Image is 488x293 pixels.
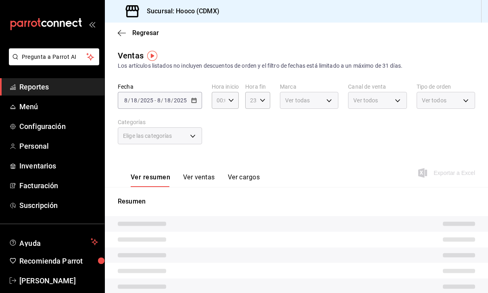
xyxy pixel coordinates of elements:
[19,180,98,191] span: Facturación
[9,48,99,65] button: Pregunta a Parrot AI
[173,97,187,104] input: ----
[147,51,157,61] img: Tooltip marker
[19,101,98,112] span: Menú
[118,50,144,62] div: Ventas
[417,84,475,89] label: Tipo de orden
[154,97,156,104] span: -
[140,97,154,104] input: ----
[212,84,239,89] label: Hora inicio
[19,275,98,286] span: [PERSON_NAME]
[161,97,163,104] span: /
[132,29,159,37] span: Regresar
[128,97,130,104] span: /
[280,84,338,89] label: Marca
[183,173,215,187] button: Ver ventas
[89,21,95,27] button: open_drawer_menu
[123,132,172,140] span: Elige las categorías
[228,173,260,187] button: Ver cargos
[118,84,202,89] label: Fecha
[19,81,98,92] span: Reportes
[124,97,128,104] input: --
[422,96,446,104] span: Ver todos
[131,173,170,187] button: Ver resumen
[118,197,475,206] p: Resumen
[19,141,98,152] span: Personal
[353,96,378,104] span: Ver todos
[285,96,310,104] span: Ver todas
[164,97,171,104] input: --
[130,97,138,104] input: --
[138,97,140,104] span: /
[157,97,161,104] input: --
[19,121,98,132] span: Configuración
[19,160,98,171] span: Inventarios
[118,119,202,125] label: Categorías
[118,62,475,70] div: Los artículos listados no incluyen descuentos de orden y el filtro de fechas está limitado a un m...
[171,97,173,104] span: /
[19,200,98,211] span: Suscripción
[22,53,87,61] span: Pregunta a Parrot AI
[131,173,260,187] div: navigation tabs
[118,29,159,37] button: Regresar
[19,237,88,247] span: Ayuda
[140,6,219,16] h3: Sucursal: Hooco (CDMX)
[245,84,270,89] label: Hora fin
[348,84,407,89] label: Canal de venta
[19,256,98,266] span: Recomienda Parrot
[6,58,99,67] a: Pregunta a Parrot AI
